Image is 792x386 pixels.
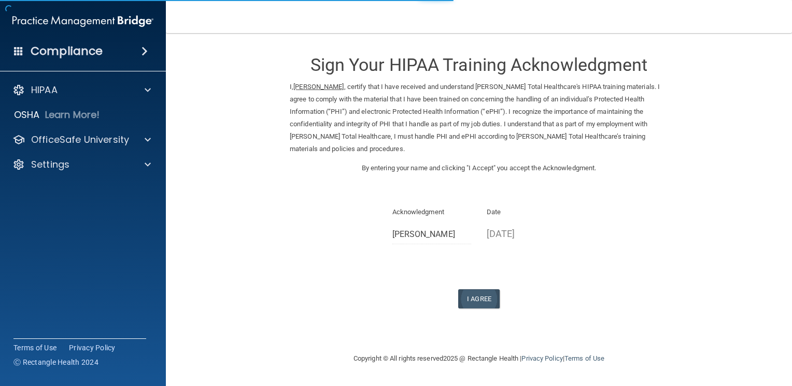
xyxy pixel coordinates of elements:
img: PMB logo [12,11,153,32]
h4: Compliance [31,44,103,58]
p: By entering your name and clicking "I Accept" you accept the Acknowledgment. [290,162,668,174]
p: Settings [31,158,69,171]
p: HIPAA [31,84,58,96]
span: Ⓒ Rectangle Health 2024 [13,357,98,367]
p: I, , certify that I have received and understand [PERSON_NAME] Total Healthcare's HIPAA training ... [290,81,668,155]
a: Terms of Use [13,343,56,353]
div: Copyright © All rights reserved 2025 @ Rectangle Health | | [290,342,668,375]
h3: Sign Your HIPAA Training Acknowledgment [290,55,668,75]
a: OfficeSafe University [12,133,151,146]
a: HIPAA [12,84,151,96]
ins: [PERSON_NAME] [293,83,344,91]
a: Privacy Policy [521,354,562,362]
a: Privacy Policy [69,343,116,353]
p: OfficeSafe University [31,133,129,146]
p: Learn More! [45,109,100,121]
input: Full Name [392,225,472,244]
p: Acknowledgment [392,206,472,218]
p: Date [487,206,566,218]
a: Settings [12,158,151,171]
button: I Agree [458,289,500,308]
p: [DATE] [487,225,566,242]
p: OSHA [14,109,40,121]
a: Terms of Use [564,354,604,362]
